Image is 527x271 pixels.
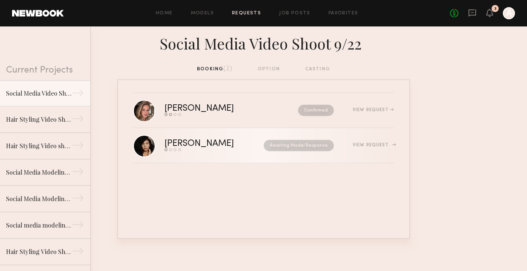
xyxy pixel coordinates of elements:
div: Social Media Modeling 8/14 [6,194,72,203]
a: Requests [232,11,261,16]
div: → [72,245,84,260]
div: → [72,166,84,181]
a: Job Posts [279,11,310,16]
a: Home [156,11,173,16]
div: Hair Styling Video shoot 9/16 [6,141,72,150]
div: Social media modeling 8/8 [6,221,72,230]
nb-request-status: Awaiting Model Response [264,140,334,151]
a: A [503,7,515,19]
div: 3 [494,7,496,11]
div: View Request [353,143,394,147]
div: View Request [353,108,394,112]
div: → [72,192,84,207]
div: → [72,218,84,234]
div: → [72,139,84,154]
nb-request-status: Confirmed [298,105,334,116]
div: Social Media Video Shoot 9/22 [117,33,410,53]
div: → [72,113,84,128]
div: Social Media Modeling 9/12 [6,168,72,177]
div: → [72,87,84,102]
a: [PERSON_NAME]Awaiting Model ResponseView Request [133,128,394,163]
div: [PERSON_NAME] [164,139,249,148]
a: Models [191,11,214,16]
a: Favorites [329,11,358,16]
div: Hair Styling Video Shoot 8/12 [6,247,72,256]
div: Hair Styling Video Shoot 9/16 [6,115,72,124]
div: Social Media Video Shoot 9/22 [6,89,72,98]
div: [PERSON_NAME] [164,104,266,113]
a: [PERSON_NAME]ConfirmedView Request [133,93,394,128]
